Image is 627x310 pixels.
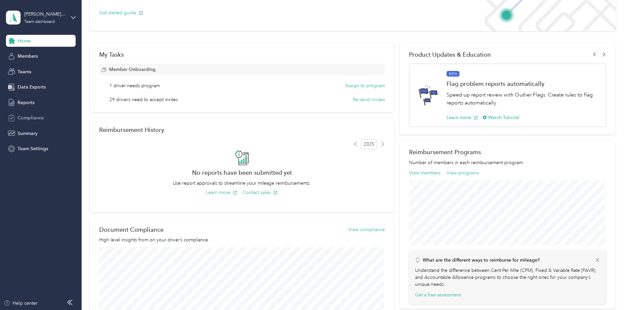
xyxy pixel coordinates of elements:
[409,149,606,155] h2: Reimbursement Programs
[18,53,38,60] span: Members
[99,236,385,243] p: High level insights from on your driver’s compliance.
[348,226,385,233] button: View compliance
[99,9,143,16] button: Get started guide
[109,96,178,103] span: 29 drivers need to accept invites
[99,169,385,176] h2: No reports have been submitted yet
[18,84,46,91] span: Data Exports
[423,257,540,264] p: What are the different ways to reimburse for mileage?
[361,139,377,149] span: 2025
[447,71,459,77] span: BETA
[353,96,385,103] button: Re-send invites
[447,114,478,121] button: Learn more
[18,130,37,137] span: Summary
[206,189,237,196] button: Learn more
[4,300,37,307] button: Help center
[243,189,278,196] button: Contact sales
[447,169,479,176] button: View programs
[18,99,35,106] span: Reports
[18,145,48,152] span: Team Settings
[415,291,461,298] button: Get a free assessment
[483,114,520,121] button: Watch Tutorial
[18,114,44,121] span: Compliance
[99,226,164,233] h2: Document Compliance
[109,82,160,89] span: 1 driver needs program
[24,11,66,18] div: [PERSON_NAME][EMAIL_ADDRESS][DOMAIN_NAME]
[109,66,156,73] span: Member Onboarding
[447,91,599,107] p: Speed up report review with Outlier Flags. Create rules to flag reports automatically.
[415,267,600,288] p: Understand the difference between Cent Per Mile (CPM), Fixed & Variable Rate (FAVR), and Accounta...
[99,126,164,133] h2: Reimbursement History
[99,51,385,58] div: My Tasks
[18,68,31,75] span: Teams
[345,82,385,89] button: Assign to program
[99,180,385,187] p: Use report approvals to streamline your mileage reimbursements.
[18,37,31,44] span: Home
[409,51,491,58] span: Product Updates & Education
[24,20,55,24] div: Team dashboard
[590,273,627,310] iframe: Everlance-gr Chat Button Frame
[447,80,599,87] h1: Flag problem reports automatically
[409,159,606,166] p: Number of members in each reimbursement program.
[409,169,441,176] button: View members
